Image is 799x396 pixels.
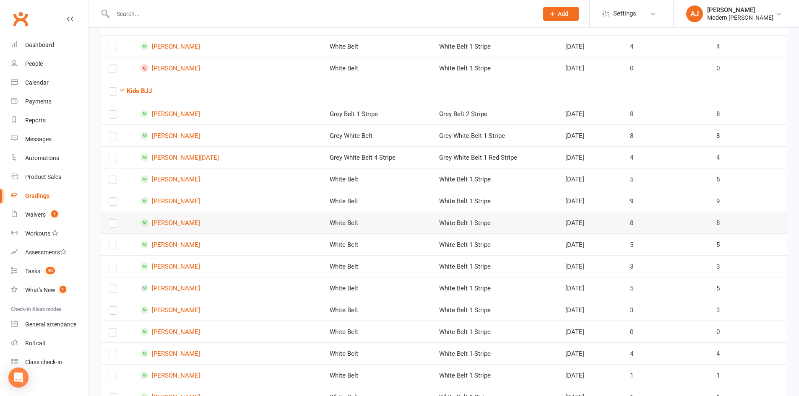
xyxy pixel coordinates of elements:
td: White Belt [322,190,432,212]
a: Gradings [11,186,88,205]
td: 3 [622,255,709,277]
a: Payments [11,92,88,111]
td: 0 [622,57,709,79]
div: Roll call [25,340,45,347]
td: 5 [622,277,709,299]
button: Kids BJJ [119,86,152,96]
a: Tasks 40 [11,262,88,281]
td: White Belt [322,35,432,57]
a: [PERSON_NAME] [141,306,262,314]
td: [DATE] [558,124,622,146]
a: [PERSON_NAME] [141,328,262,336]
td: 4 [709,35,787,57]
a: What's New1 [11,281,88,300]
td: White Belt [322,364,432,386]
div: Payments [25,98,52,105]
td: [DATE] [558,146,622,168]
a: Clubworx [10,8,31,29]
td: Grey White Belt 1 Stripe [432,124,558,146]
td: Grey Belt 1 Stripe [322,103,432,124]
td: 4 [622,342,709,364]
td: 5 [622,233,709,255]
a: Assessments [11,243,88,262]
a: Waivers 1 [11,205,88,224]
td: White Belt [322,212,432,233]
td: [DATE] [558,342,622,364]
div: Product Sales [25,173,61,180]
div: Assessments [25,249,67,256]
td: White Belt [322,277,432,299]
button: Add [543,7,579,21]
td: White Belt 1 Stripe [432,57,558,79]
td: 5 [622,168,709,190]
a: Workouts [11,224,88,243]
td: Grey Belt 2 Stripe [432,103,558,124]
td: [DATE] [558,35,622,57]
td: Grey White Belt 1 Red Stripe [432,146,558,168]
td: Grey White Belt 4 Stripe [322,146,432,168]
span: Add [558,10,568,17]
td: White Belt 1 Stripe [432,342,558,364]
td: White Belt [322,299,432,321]
span: 1 [51,210,58,217]
td: 3 [622,299,709,321]
td: White Belt [322,168,432,190]
td: 8 [622,103,709,124]
div: Automations [25,155,59,161]
td: White Belt [322,57,432,79]
div: Dashboard [25,41,54,48]
a: Class kiosk mode [11,353,88,372]
a: [PERSON_NAME] [141,349,262,357]
a: [PERSON_NAME] [141,197,262,205]
td: White Belt 1 Stripe [432,299,558,321]
a: [PERSON_NAME][DATE] [141,153,262,161]
strong: Kids BJJ [127,87,152,95]
a: [PERSON_NAME] [141,175,262,183]
div: AJ [686,5,703,22]
td: 8 [709,212,787,233]
td: White Belt 1 Stripe [432,255,558,277]
a: [PERSON_NAME] [141,284,262,292]
span: 1 [60,286,66,293]
a: [PERSON_NAME] [141,64,262,72]
td: 0 [709,57,787,79]
div: Open Intercom Messenger [8,368,29,388]
span: 40 [46,267,55,274]
td: [DATE] [558,57,622,79]
div: Messages [25,136,52,142]
td: White Belt [322,342,432,364]
td: 3 [709,299,787,321]
td: 4 [622,146,709,168]
td: 5 [709,277,787,299]
a: [PERSON_NAME] [141,241,262,248]
td: [DATE] [558,212,622,233]
td: White Belt 1 Stripe [432,277,558,299]
td: 5 [709,233,787,255]
a: Reports [11,111,88,130]
div: General attendance [25,321,76,328]
td: White Belt 1 Stripe [432,190,558,212]
td: 9 [709,190,787,212]
td: 8 [709,124,787,146]
a: Automations [11,149,88,168]
td: White Belt [322,233,432,255]
td: 8 [622,212,709,233]
a: [PERSON_NAME] [141,371,262,379]
a: [PERSON_NAME] [141,132,262,140]
td: Grey White Belt [322,124,432,146]
td: 8 [709,103,787,124]
div: Waivers [25,211,46,218]
td: [DATE] [558,233,622,255]
td: White Belt 1 Stripe [432,321,558,342]
td: 4 [709,146,787,168]
div: Calendar [25,79,49,86]
td: White Belt [322,321,432,342]
a: [PERSON_NAME] [141,262,262,270]
a: Messages [11,130,88,149]
td: 1 [622,364,709,386]
a: [PERSON_NAME] [141,219,262,227]
a: [PERSON_NAME] [141,110,262,118]
td: White Belt 1 Stripe [432,364,558,386]
a: Product Sales [11,168,88,186]
td: 8 [622,124,709,146]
